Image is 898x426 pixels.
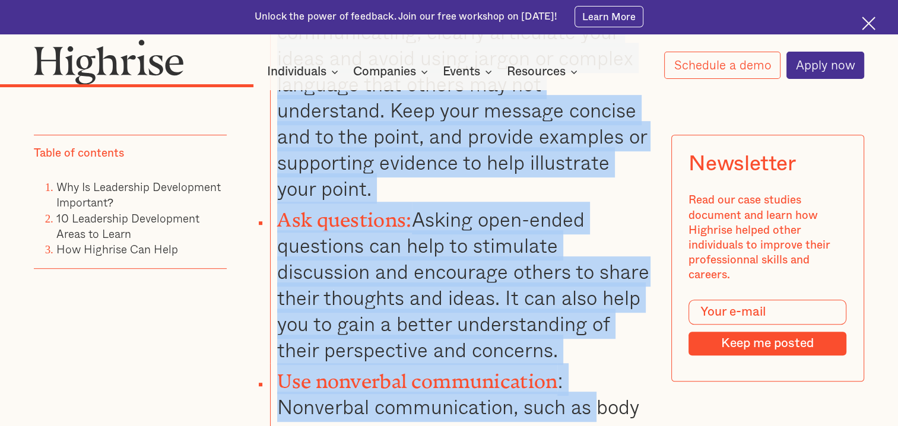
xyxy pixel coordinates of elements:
[56,209,199,242] a: 10 Leadership Development Areas to Learn
[277,208,411,221] strong: Ask questions:
[443,65,496,79] div: Events
[689,332,847,355] input: Keep me posted
[56,179,221,211] a: Why Is Leadership Development Important?
[56,240,178,257] a: How Highrise Can Help
[267,65,342,79] div: Individuals
[689,152,796,176] div: Newsletter
[689,193,847,283] div: Read our case studies document and learn how Highrise helped other individuals to improve their p...
[353,65,416,79] div: Companies
[664,52,780,79] a: Schedule a demo
[270,202,651,363] li: Asking open-ended questions can help to stimulate discussion and encourage others to share their ...
[277,370,557,383] strong: Use nonverbal communication
[575,6,644,27] a: Learn More
[443,65,480,79] div: Events
[862,17,875,30] img: Cross icon
[34,147,124,161] div: Table of contents
[507,65,581,79] div: Resources
[353,65,431,79] div: Companies
[689,300,847,325] input: Your e-mail
[267,65,326,79] div: Individuals
[786,52,865,79] a: Apply now
[34,39,184,84] img: Highrise logo
[255,10,557,24] div: Unlock the power of feedback. Join our free workshop on [DATE]!
[689,300,847,355] form: Modal Form
[507,65,566,79] div: Resources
